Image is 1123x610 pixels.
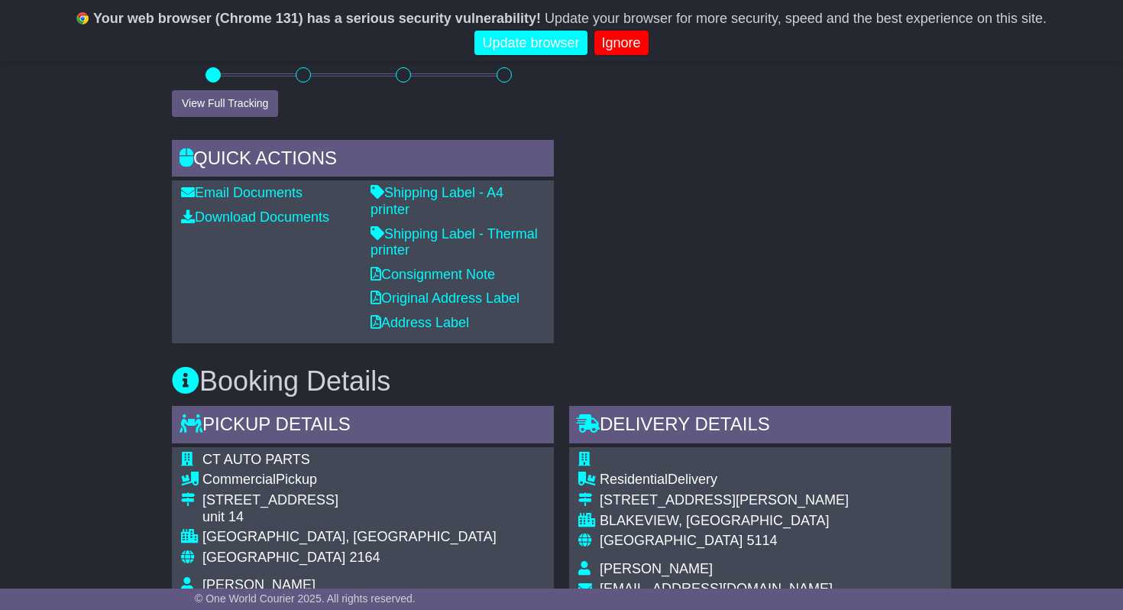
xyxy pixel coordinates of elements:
a: Shipping Label - Thermal printer [371,226,538,258]
div: [STREET_ADDRESS][PERSON_NAME] [600,492,849,509]
span: 2164 [349,550,380,565]
a: Shipping Label - A4 printer [371,185,503,217]
a: Email Documents [181,185,303,200]
div: unit 14 [202,509,497,526]
span: © One World Courier 2025. All rights reserved. [195,592,416,605]
div: BLAKEVIEW, [GEOGRAPHIC_DATA] [600,513,849,530]
a: Download Documents [181,209,329,225]
a: Address Label [371,315,469,330]
div: Delivery Details [569,406,951,447]
span: 5114 [746,533,777,548]
button: View Full Tracking [172,90,278,117]
span: Residential [600,472,668,487]
div: Quick Actions [172,140,554,181]
span: [PERSON_NAME] [600,561,713,576]
span: Update your browser for more security, speed and the best experience on this site. [545,11,1047,26]
span: [PERSON_NAME] [202,577,316,592]
div: [STREET_ADDRESS] [202,492,497,509]
div: Delivery [600,472,849,488]
b: Your web browser (Chrome 131) has a serious security vulnerability! [93,11,541,26]
div: Pickup [202,472,497,488]
span: [GEOGRAPHIC_DATA] [600,533,743,548]
span: [EMAIL_ADDRESS][DOMAIN_NAME] [600,581,833,596]
span: [GEOGRAPHIC_DATA] [202,550,345,565]
a: Original Address Label [371,290,519,306]
a: Consignment Note [371,267,495,282]
a: Ignore [594,31,649,56]
span: Commercial [202,472,276,487]
div: [GEOGRAPHIC_DATA], [GEOGRAPHIC_DATA] [202,529,497,546]
div: Pickup Details [172,406,554,447]
a: Update browser [474,31,587,56]
span: CT AUTO PARTS [202,452,310,467]
h3: Booking Details [172,366,951,397]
